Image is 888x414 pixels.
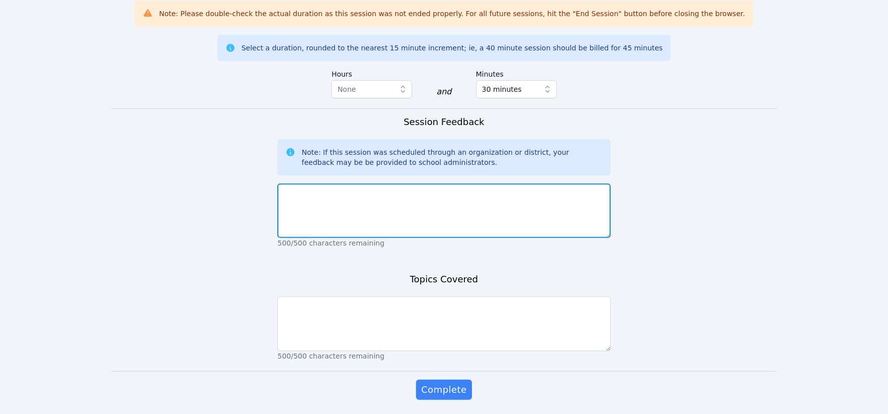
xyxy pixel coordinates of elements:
[242,43,663,53] div: Select a duration, rounded to the nearest 15 minute increment; ie, a 40 minute session should be ...
[337,85,356,93] span: None
[482,83,522,95] span: 30 minutes
[410,272,478,286] h3: Topics Covered
[421,383,466,397] span: Complete
[302,147,602,167] div: Note: If this session was scheduled through an organization or district, your feedback may be be ...
[476,80,557,98] button: 30 minutes
[476,65,557,80] label: Minutes
[403,115,484,129] h3: Session Feedback
[277,351,610,361] p: 500/500 characters remaining
[159,9,745,19] div: Note: Please double-check the actual duration as this session was not ended properly. For all fut...
[416,380,471,400] button: Complete
[331,80,412,98] button: None
[331,65,412,80] label: Hours
[436,86,451,98] div: and
[277,238,610,248] p: 500/500 characters remaining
